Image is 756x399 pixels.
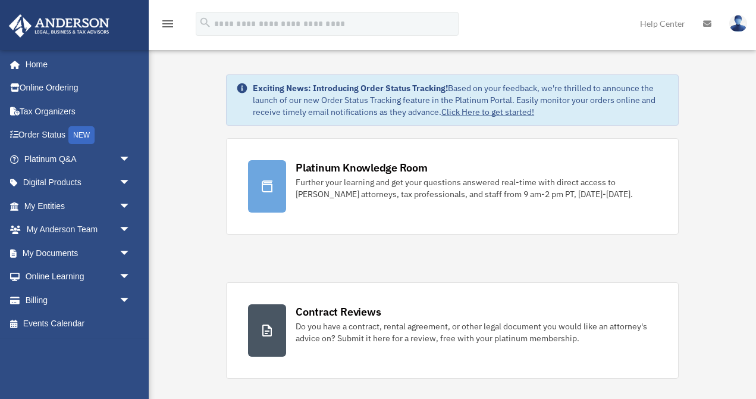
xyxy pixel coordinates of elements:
a: My Anderson Teamarrow_drop_down [8,218,149,242]
div: Based on your feedback, we're thrilled to announce the launch of our new Order Status Tracking fe... [253,82,669,118]
a: Platinum Knowledge Room Further your learning and get your questions answered real-time with dire... [226,138,679,235]
a: menu [161,21,175,31]
span: arrow_drop_down [119,241,143,266]
span: arrow_drop_down [119,147,143,172]
span: arrow_drop_down [119,218,143,242]
span: arrow_drop_down [119,265,143,289]
a: Digital Productsarrow_drop_down [8,171,149,195]
div: Platinum Knowledge Room [296,160,428,175]
a: Click Here to get started! [441,107,534,117]
span: arrow_drop_down [119,194,143,219]
a: Contract Reviews Do you have a contract, rental agreement, or other legal document you would like... [226,282,679,379]
i: menu [161,17,175,31]
a: Events Calendar [8,312,149,336]
a: Order StatusNEW [8,123,149,148]
a: Platinum Q&Aarrow_drop_down [8,147,149,171]
span: arrow_drop_down [119,171,143,195]
a: Tax Organizers [8,99,149,123]
img: User Pic [729,15,747,32]
div: Further your learning and get your questions answered real-time with direct access to [PERSON_NAM... [296,176,657,200]
div: NEW [68,126,95,144]
a: Online Learningarrow_drop_down [8,265,149,289]
a: My Entitiesarrow_drop_down [8,194,149,218]
div: Do you have a contract, rental agreement, or other legal document you would like an attorney's ad... [296,320,657,344]
img: Anderson Advisors Platinum Portal [5,14,113,38]
a: Home [8,52,143,76]
span: arrow_drop_down [119,288,143,313]
a: Online Ordering [8,76,149,100]
i: search [199,16,212,29]
strong: Exciting News: Introducing Order Status Tracking! [253,83,448,93]
a: Billingarrow_drop_down [8,288,149,312]
div: Contract Reviews [296,304,381,319]
a: My Documentsarrow_drop_down [8,241,149,265]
